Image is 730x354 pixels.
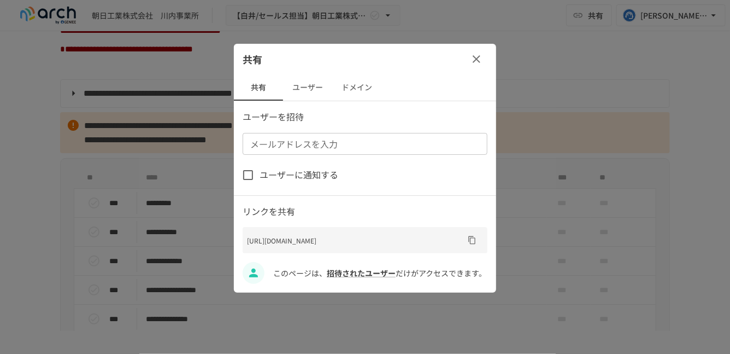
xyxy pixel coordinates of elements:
button: 共有 [234,74,283,101]
p: このページは、 だけがアクセスできます。 [273,267,487,279]
p: ユーザーを招待 [243,110,487,124]
button: ユーザー [283,74,332,101]
a: 招待されたユーザー [327,268,396,278]
span: ユーザーに通知する [260,168,338,182]
button: URLをコピー [463,231,481,249]
p: リンクを共有 [243,205,487,219]
button: ドメイン [332,74,381,101]
div: 共有 [234,44,496,74]
p: [URL][DOMAIN_NAME] [247,235,463,246]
